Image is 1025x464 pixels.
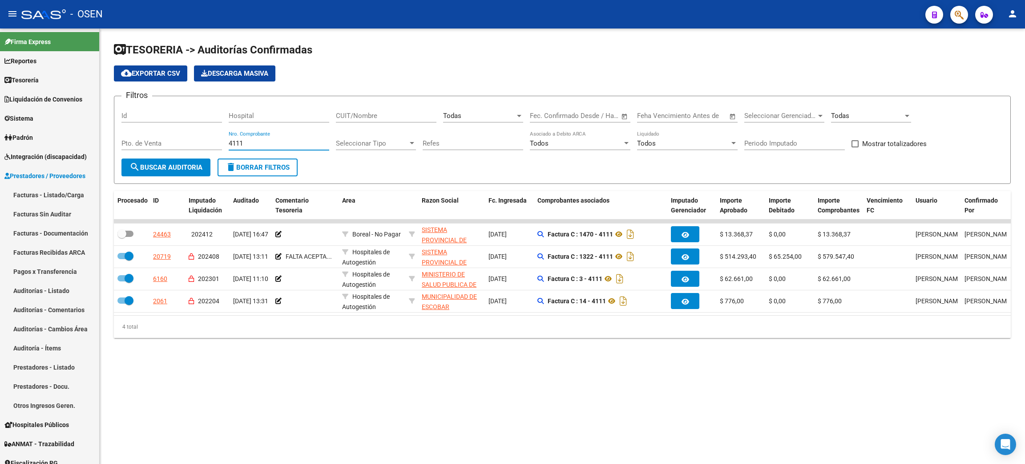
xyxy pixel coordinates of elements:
[185,191,230,220] datatable-header-cell: Imputado Liquidación
[153,229,171,240] div: 24463
[153,274,167,284] div: 6160
[964,197,998,214] span: Confirmado Por
[198,297,219,305] span: 202204
[769,197,795,214] span: Importe Debitado
[418,191,485,220] datatable-header-cell: Razon Social
[121,159,210,176] button: Buscar Auditoria
[4,171,85,181] span: Prestadores / Proveedores
[4,94,82,104] span: Liquidación de Convenios
[4,439,74,449] span: ANMAT - Trazabilidad
[129,162,140,172] mat-icon: search
[191,231,213,238] span: 202412
[121,69,180,77] span: Exportar CSV
[488,253,507,260] span: [DATE]
[728,111,738,122] button: Open calendar
[916,297,963,305] span: [PERSON_NAME]
[422,269,481,288] div: - 30999177448
[867,197,903,214] span: Vencimiento FC
[121,89,152,102] h3: Filtros
[422,226,467,254] span: SISTEMA PROVINCIAL DE SALUD
[230,191,272,220] datatable-header-cell: Auditado
[625,249,636,264] i: Descargar documento
[625,227,636,241] i: Descargar documento
[862,138,927,149] span: Mostrar totalizadores
[201,69,268,77] span: Descarga Masiva
[769,297,786,305] span: $ 0,00
[964,231,1012,238] span: [PERSON_NAME]
[121,68,132,78] mat-icon: cloud_download
[114,191,149,220] datatable-header-cell: Procesado
[831,112,849,120] span: Todas
[149,191,185,220] datatable-header-cell: ID
[716,191,765,220] datatable-header-cell: Importe Aprobado
[4,152,87,162] span: Integración (discapacidad)
[769,275,786,282] span: $ 0,00
[995,434,1016,455] div: Open Intercom Messenger
[567,112,610,120] input: End date
[765,191,814,220] datatable-header-cell: Importe Debitado
[352,231,401,238] span: Boreal - No Pagar
[153,252,171,262] div: 20719
[194,65,275,81] app-download-masive: Descarga masiva de comprobantes (adjuntos)
[218,159,298,176] button: Borrar Filtros
[548,275,602,282] strong: Factura C : 3 - 4111
[671,197,706,214] span: Imputado Gerenciador
[153,296,167,306] div: 2061
[818,297,842,305] span: $ 776,00
[129,163,202,171] span: Buscar Auditoria
[916,197,937,204] span: Usuario
[912,191,961,220] datatable-header-cell: Usuario
[617,294,629,308] i: Descargar documento
[443,112,461,120] span: Todas
[198,253,219,260] span: 202408
[4,75,39,85] span: Tesorería
[198,275,219,282] span: 202301
[226,162,236,172] mat-icon: delete
[342,271,390,288] span: Hospitales de Autogestión
[342,248,390,266] span: Hospitales de Autogestión
[4,114,33,123] span: Sistema
[233,197,259,204] span: Auditado
[818,197,860,214] span: Importe Comprobantes
[233,297,268,305] span: [DATE] 13:31
[194,65,275,81] button: Descarga Masiva
[488,297,507,305] span: [DATE]
[720,231,753,238] span: $ 13.368,37
[534,191,667,220] datatable-header-cell: Comprobantes asociados
[720,197,747,214] span: Importe Aprobado
[548,297,606,305] strong: Factura C : 14 - 4111
[70,4,103,24] span: - OSEN
[153,197,159,204] span: ID
[342,293,390,310] span: Hospitales de Autogestión
[336,139,408,147] span: Seleccionar Tipo
[422,292,481,310] div: - 33999034069
[1007,8,1018,19] mat-icon: person
[916,231,963,238] span: [PERSON_NAME]
[667,191,716,220] datatable-header-cell: Imputado Gerenciador
[286,253,332,260] span: FALTA ACEPTA...
[537,197,609,204] span: Comprobantes asociados
[961,191,1010,220] datatable-header-cell: Confirmado Por
[422,197,459,204] span: Razon Social
[275,197,309,214] span: Comentario Tesoreria
[814,191,863,220] datatable-header-cell: Importe Comprobantes
[114,316,1011,338] div: 4 total
[4,420,69,430] span: Hospitales Públicos
[637,139,656,147] span: Todos
[964,253,1012,260] span: [PERSON_NAME]
[233,253,268,260] span: [DATE] 13:11
[964,275,1012,282] span: [PERSON_NAME]
[488,197,527,204] span: Fc. Ingresada
[422,225,481,244] div: - 30691822849
[863,191,912,220] datatable-header-cell: Vencimiento FC
[744,112,816,120] span: Seleccionar Gerenciador
[530,112,559,120] input: Start date
[4,133,33,142] span: Padrón
[916,275,963,282] span: [PERSON_NAME]
[422,271,482,308] span: MINISTERIO DE SALUD PUBLICA DE LA [GEOGRAPHIC_DATA]
[117,197,148,204] span: Procesado
[818,231,851,238] span: $ 13.368,37
[342,197,355,204] span: Area
[548,231,613,238] strong: Factura C : 1470 - 4111
[769,231,786,238] span: $ 0,00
